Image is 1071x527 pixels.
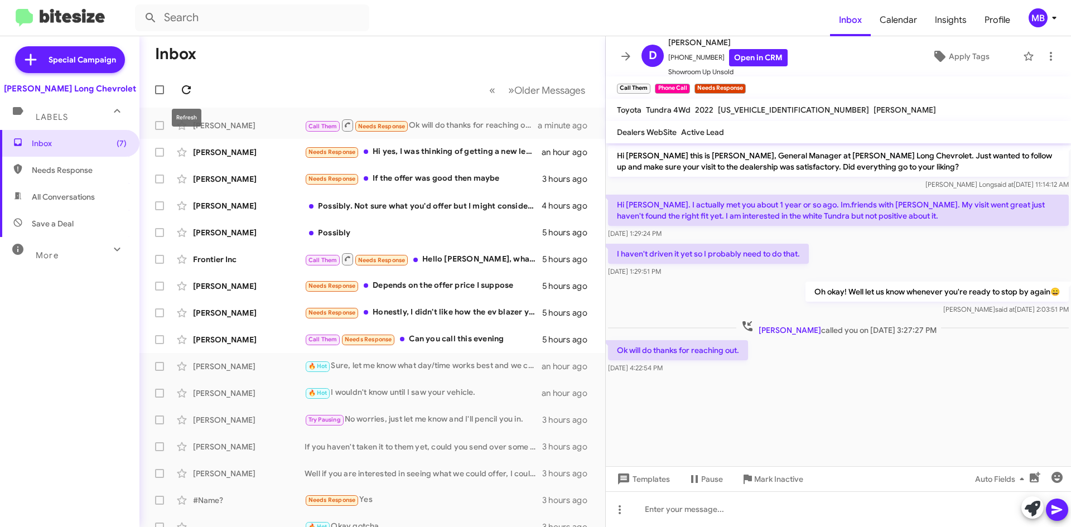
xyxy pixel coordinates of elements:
div: an hour ago [542,147,596,158]
input: Search [135,4,369,31]
span: All Conversations [32,191,95,202]
button: Next [501,79,592,101]
div: 5 hours ago [542,227,596,238]
span: Call Them [308,123,337,130]
div: Depends on the offer price I suppose [305,279,542,292]
a: Profile [976,4,1019,36]
span: Save a Deal [32,218,74,229]
div: Frontier Inc [193,254,305,265]
div: [PERSON_NAME] [193,334,305,345]
button: Templates [606,469,679,489]
div: 3 hours ago [542,173,596,185]
span: Try Pausing [308,416,341,423]
div: Honestly, I didn't like how the ev blazer you can hear the motor whine [305,306,542,319]
span: [PERSON_NAME] [759,325,821,335]
div: 5 hours ago [542,281,596,292]
div: MB [1029,8,1048,27]
div: 5 hours ago [542,254,596,265]
span: Mark Inactive [754,469,803,489]
span: [PHONE_NUMBER] [668,49,788,66]
span: Needs Response [308,282,356,289]
span: [DATE] 4:22:54 PM [608,364,663,372]
div: If you haven't taken it to them yet, could you send over some pictures? [305,441,542,452]
div: 3 hours ago [542,468,596,479]
button: Pause [679,469,732,489]
span: Templates [615,469,670,489]
div: Hello [PERSON_NAME], what do you have in mind? I have some older vehicles as well [305,252,542,266]
span: Needs Response [308,309,356,316]
span: Needs Response [308,496,356,504]
small: Call Them [617,84,650,94]
div: Yes [305,494,542,506]
span: said at [995,305,1015,313]
div: a minute ago [538,120,596,131]
span: Needs Response [308,175,356,182]
div: 5 hours ago [542,307,596,318]
div: No worries, just let me know and I'll pencil you in. [305,413,542,426]
div: [PERSON_NAME] [193,388,305,399]
div: [PERSON_NAME] [193,281,305,292]
div: [PERSON_NAME] Long Chevrolet [4,83,136,94]
span: Needs Response [32,165,127,176]
p: Hi [PERSON_NAME]. I actually met you about 1 year or so ago. Im.friends with [PERSON_NAME]. My vi... [608,195,1069,226]
div: [PERSON_NAME] [193,414,305,426]
span: Call Them [308,257,337,264]
span: [DATE] 1:29:51 PM [608,267,661,275]
nav: Page navigation example [483,79,592,101]
span: Dealers WebSite [617,127,677,137]
span: Active Lead [681,127,724,137]
span: Needs Response [345,336,392,343]
a: Inbox [830,4,871,36]
div: [PERSON_NAME] [193,173,305,185]
small: Phone Call [655,84,689,94]
span: 2022 [695,105,713,115]
span: « [489,83,495,97]
span: D [649,47,657,65]
div: #Name? [193,495,305,506]
p: I haven't driven it yet so I probably need to do that. [608,244,809,264]
span: Inbox [32,138,127,149]
span: 🔥 Hot [308,362,327,370]
span: More [36,250,59,260]
span: [PERSON_NAME] Long [DATE] 11:14:12 AM [925,180,1069,188]
button: MB [1019,8,1059,27]
span: Apply Tags [949,46,990,66]
a: Calendar [871,4,926,36]
div: 3 hours ago [542,495,596,506]
div: Hi yes, I was thinking of getting a new lexus GX if I could get enough for my RX450 [305,146,542,158]
span: [US_VEHICLE_IDENTIFICATION_NUMBER] [718,105,869,115]
button: Previous [483,79,502,101]
div: If the offer was good then maybe [305,172,542,185]
div: Possibly. Not sure what you'd offer but I might consider it. 2023 ZL1 Camaro, under 3k miles, pos... [305,200,542,211]
div: [PERSON_NAME] [193,468,305,479]
span: said at [994,180,1014,188]
div: Refresh [172,109,201,127]
span: Needs Response [308,148,356,156]
div: I wouldn't know until I saw your vehicle. [305,386,542,399]
span: [DATE] 1:29:24 PM [608,229,662,238]
span: Showroom Up Unsold [668,66,788,78]
span: Special Campaign [49,54,116,65]
div: 3 hours ago [542,414,596,426]
a: Special Campaign [15,46,125,73]
h1: Inbox [155,45,196,63]
div: [PERSON_NAME] [193,120,305,131]
a: Insights [926,4,976,36]
div: 4 hours ago [542,200,596,211]
div: [PERSON_NAME] [193,307,305,318]
span: [PERSON_NAME] [668,36,788,49]
div: Sure, let me know what day/time works best and we can figure something out. [305,360,542,373]
span: Toyota [617,105,641,115]
span: Older Messages [514,84,585,96]
span: Labels [36,112,68,122]
span: called you on [DATE] 3:27:27 PM [736,320,941,336]
span: Auto Fields [975,469,1029,489]
span: [PERSON_NAME] [874,105,936,115]
div: [PERSON_NAME] [193,227,305,238]
div: Well if you are interested in seeing what we could offer, I could set up an appointment for you t... [305,468,542,479]
button: Apply Tags [903,46,1017,66]
span: Call Them [308,336,337,343]
div: Possibly [305,227,542,238]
